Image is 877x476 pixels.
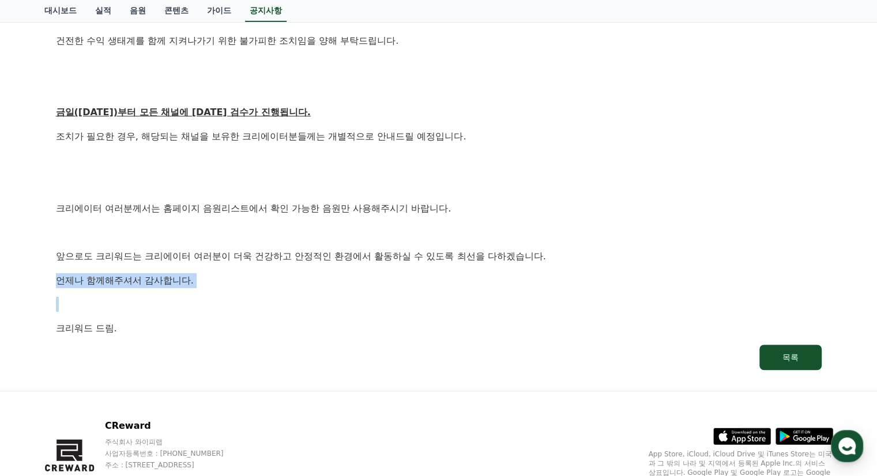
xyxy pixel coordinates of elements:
p: 주식회사 와이피랩 [105,437,246,447]
p: 크리워드 드림. [56,321,822,336]
span: 설정 [178,383,192,392]
div: 목록 [782,352,799,363]
p: 주소 : [STREET_ADDRESS] [105,460,246,470]
a: 목록 [56,345,822,370]
a: 대화 [76,365,149,394]
a: 홈 [3,365,76,394]
p: 크리에이터 여러분께서는 홈페이지 음원리스트에서 확인 가능한 음원만 사용해주시기 바랍니다. [56,201,822,216]
span: 대화 [106,383,119,392]
p: 건전한 수익 생태계를 함께 지켜나가기 위한 불가피한 조치임을 양해 부탁드립니다. [56,33,822,48]
p: 조치가 필요한 경우, 해당되는 채널을 보유한 크리에이터분들께는 개별적으로 안내드릴 예정입니다. [56,129,822,144]
u: 금일([DATE])부터 모든 채널에 [DATE] 검수가 진행됩니다. [56,107,311,118]
a: 설정 [149,365,221,394]
span: 홈 [36,383,43,392]
p: CReward [105,419,246,433]
p: 언제나 함께해주셔서 감사합니다. [56,273,822,288]
button: 목록 [759,345,822,370]
p: 앞으로도 크리워드는 크리에이터 여러분이 더욱 건강하고 안정적인 환경에서 활동하실 수 있도록 최선을 다하겠습니다. [56,249,822,264]
p: 사업자등록번호 : [PHONE_NUMBER] [105,449,246,458]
